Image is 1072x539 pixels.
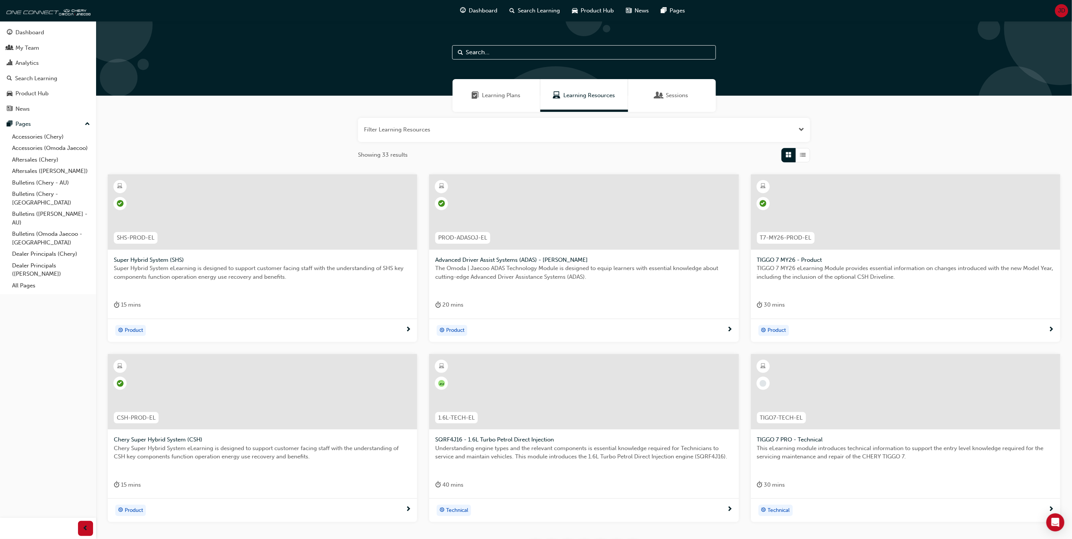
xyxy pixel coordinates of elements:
div: 30 mins [757,300,785,310]
a: Dealer Principals ([PERSON_NAME]) [9,260,93,280]
div: Analytics [15,59,39,67]
a: News [3,102,93,116]
span: Learning Plans [482,91,521,100]
a: search-iconSearch Learning [504,3,566,18]
span: Learning Plans [472,91,479,100]
span: next-icon [727,327,733,333]
span: Product [446,326,465,335]
span: Chery Super Hybrid System eLearning is designed to support customer facing staff with the underst... [114,444,411,461]
a: Learning ResourcesLearning Resources [540,79,628,112]
span: learningResourceType_ELEARNING-icon [439,182,444,191]
div: Search Learning [15,74,57,83]
span: learningResourceType_ELEARNING-icon [439,362,444,371]
span: next-icon [727,506,733,513]
div: 15 mins [114,300,141,310]
span: TIGGO 7 MY26 eLearning Module provides essential information on changes introduced with the new M... [757,264,1054,281]
span: Dashboard [469,6,498,15]
a: Learning PlansLearning Plans [453,79,540,112]
input: Search... [452,45,716,60]
button: Pages [3,117,93,131]
span: SQRF4J16 - 1.6L Turbo Petrol Direct Injection [435,435,733,444]
a: pages-iconPages [655,3,691,18]
span: Search Learning [518,6,560,15]
div: My Team [15,44,39,52]
span: Search [458,48,463,57]
span: duration-icon [757,300,763,310]
span: learningRecordVerb_PASS-icon [117,200,124,207]
span: target-icon [118,505,123,515]
span: Pages [670,6,685,15]
span: pages-icon [7,121,12,128]
span: TIGGO 7 PRO - Technical [757,435,1054,444]
span: Understanding engine types and the relevant components is essential knowledge required for Techni... [435,444,733,461]
span: duration-icon [435,300,441,310]
span: learningRecordVerb_PASS-icon [117,380,124,387]
a: Analytics [3,56,93,70]
span: pages-icon [661,6,667,15]
span: Learning Resources [563,91,615,100]
span: CSH-PROD-EL [117,414,156,422]
span: learningResourceType_ELEARNING-icon [760,362,766,371]
span: Technical [768,506,790,515]
a: Dashboard [3,26,93,40]
span: learningResourceType_ELEARNING-icon [118,182,123,191]
a: CSH-PROD-ELChery Super Hybrid System (CSH)Chery Super Hybrid System eLearning is designed to supp... [108,354,417,522]
span: Chery Super Hybrid System (CSH) [114,435,411,444]
span: duration-icon [114,300,119,310]
button: DashboardMy TeamAnalyticsSearch LearningProduct HubNews [3,24,93,117]
button: Open the filter [798,125,804,134]
span: Product [125,506,143,515]
a: Accessories (Chery) [9,131,93,143]
a: Bulletins (Omoda Jaecoo - [GEOGRAPHIC_DATA]) [9,228,93,248]
span: target-icon [439,505,445,515]
a: My Team [3,41,93,55]
span: SHS-PROD-EL [117,234,154,242]
span: learningRecordVerb_NONE-icon [760,380,766,387]
span: Product [768,326,786,335]
a: guage-iconDashboard [454,3,504,18]
span: Super Hybrid System (SHS) [114,256,411,264]
a: car-iconProduct Hub [566,3,620,18]
span: Sessions [656,91,663,100]
span: guage-icon [7,29,12,36]
span: next-icon [405,506,411,513]
div: News [15,105,30,113]
span: search-icon [510,6,515,15]
div: 20 mins [435,300,463,310]
div: Dashboard [15,28,44,37]
a: null-icon1.6L-TECH-ELSQRF4J16 - 1.6L Turbo Petrol Direct InjectionUnderstanding engine types and ... [429,354,739,522]
span: News [635,6,649,15]
span: target-icon [761,326,766,336]
a: PROD-ADASOJ-ELAdvanced Driver Assist Systems (ADAS) - [PERSON_NAME]The Omoda | Jaecoo ADAS Techno... [429,174,739,342]
span: guage-icon [460,6,466,15]
span: learningRecordVerb_PASS-icon [760,200,766,207]
a: Product Hub [3,87,93,101]
span: Technical [446,506,468,515]
span: search-icon [7,75,12,82]
span: learningResourceType_ELEARNING-icon [760,182,766,191]
span: This eLearning module introduces technical information to support the entry level knowledge requi... [757,444,1054,461]
span: null-icon [438,380,445,387]
span: 1.6L-TECH-EL [438,414,475,422]
a: Bulletins ([PERSON_NAME] - AU) [9,208,93,228]
span: next-icon [1049,327,1054,333]
div: Product Hub [15,89,49,98]
a: Accessories (Omoda Jaecoo) [9,142,93,154]
img: oneconnect [4,3,90,18]
span: car-icon [572,6,578,15]
a: Bulletins (Chery - AU) [9,177,93,189]
span: next-icon [1049,506,1054,513]
span: car-icon [7,90,12,97]
span: news-icon [7,106,12,113]
span: TIGO7-TECH-EL [760,414,803,422]
span: Advanced Driver Assist Systems (ADAS) - [PERSON_NAME] [435,256,733,264]
span: next-icon [405,327,411,333]
span: duration-icon [757,480,763,490]
span: List [800,151,806,159]
a: Bulletins (Chery - [GEOGRAPHIC_DATA]) [9,188,93,208]
span: duration-icon [114,480,119,490]
span: The Omoda | Jaecoo ADAS Technology Module is designed to equip learners with essential knowledge ... [435,264,733,281]
div: Open Intercom Messenger [1046,513,1064,531]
